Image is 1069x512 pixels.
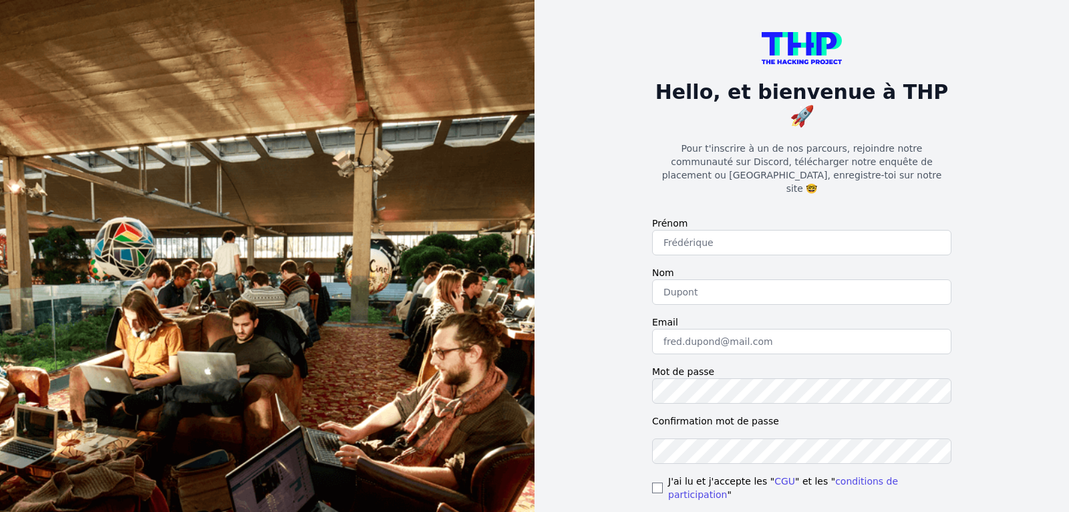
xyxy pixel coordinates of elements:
[762,32,842,64] img: logo
[652,230,951,255] input: Frédérique
[652,365,951,378] label: Mot de passe
[652,279,951,305] input: Dupont
[652,142,951,195] p: Pour t'inscrire à un de nos parcours, rejoindre notre communauté sur Discord, télécharger notre e...
[652,80,951,128] h1: Hello, et bienvenue à THP 🚀
[652,266,951,279] label: Nom
[668,475,951,501] span: J'ai lu et j'accepte les " " et les " "
[652,329,951,354] input: fred.dupond@mail.com
[774,476,795,487] a: CGU
[652,414,951,428] label: Confirmation mot de passe
[652,315,951,329] label: Email
[652,217,951,230] label: Prénom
